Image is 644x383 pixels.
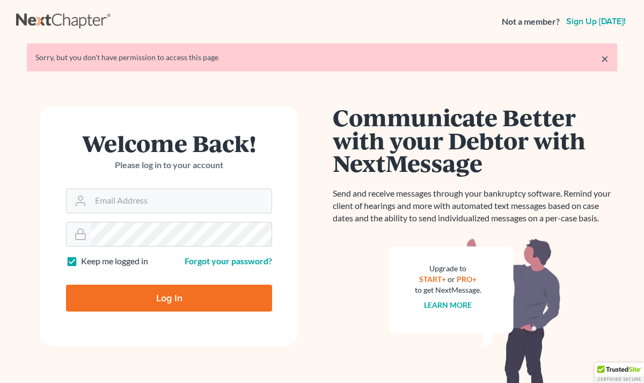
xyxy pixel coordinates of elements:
div: Upgrade to [415,263,481,274]
a: Learn more [425,300,472,309]
h1: Communicate Better with your Debtor with NextMessage [333,106,617,175]
strong: Not a member? [502,16,560,28]
h1: Welcome Back! [66,132,272,155]
a: Sign up [DATE]! [564,17,628,26]
p: Please log in to your account [66,159,272,171]
div: TrustedSite Certified [595,363,644,383]
div: Sorry, but you don't have permission to access this page [35,52,609,63]
div: to get NextMessage. [415,285,481,295]
a: PRO+ [457,274,477,284]
a: Forgot your password? [185,256,272,266]
input: Email Address [91,189,272,213]
label: Keep me logged in [81,255,148,268]
a: START+ [420,274,447,284]
span: or [448,274,456,284]
p: Send and receive messages through your bankruptcy software. Remind your client of hearings and mo... [333,187,617,225]
a: × [601,52,609,65]
input: Log In [66,285,272,312]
